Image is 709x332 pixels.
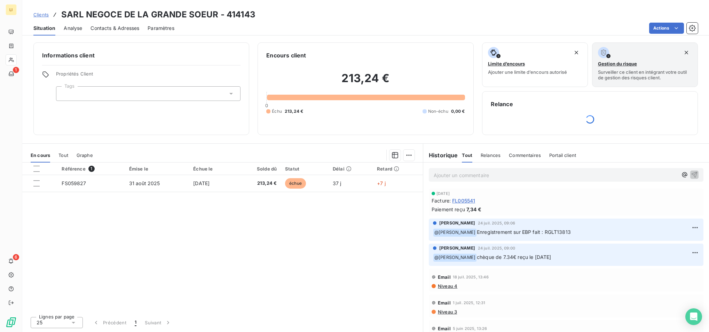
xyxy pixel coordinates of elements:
h3: SARL NEGOCE DE LA GRANDE SOEUR - 414143 [61,8,255,21]
span: échue [285,178,306,189]
span: Clients [33,12,49,17]
span: @ [PERSON_NAME] [433,229,476,237]
span: FL005541 [452,197,475,204]
div: Solde dû [239,166,277,172]
span: Commentaires [509,152,541,158]
div: Open Intercom Messenger [685,308,702,325]
span: @ [PERSON_NAME] [433,254,476,262]
span: Email [438,326,451,331]
a: Clients [33,11,49,18]
span: FS059827 [62,180,86,186]
span: 31 août 2025 [129,180,160,186]
span: 18 juil. 2025, 13:46 [453,275,489,279]
button: Précédent [88,315,131,330]
span: 0 [265,103,268,108]
span: Graphe [77,152,93,158]
span: Enregistrement sur EBP fait : RGLT13813 [477,229,571,235]
h2: 213,24 € [266,71,465,92]
span: 1 [135,319,136,326]
span: Niveau 3 [437,309,457,315]
button: Suivant [141,315,176,330]
span: En cours [31,152,50,158]
span: 5 juin 2025, 13:26 [453,326,487,331]
button: Actions [649,23,684,34]
span: 24 juil. 2025, 09:06 [478,221,515,225]
div: Statut [285,166,324,172]
div: Délai [333,166,369,172]
span: Propriétés Client [56,71,241,81]
span: 24 juil. 2025, 09:00 [478,246,515,250]
span: 25 [37,319,42,326]
div: Retard [377,166,419,172]
div: LI [6,4,17,15]
span: Tout [462,152,472,158]
span: [DATE] [193,180,210,186]
span: 7,34 € [466,206,481,213]
span: 213,24 € [285,108,303,114]
span: 0,00 € [451,108,465,114]
div: Échue le [193,166,230,172]
span: 37 j [333,180,341,186]
span: Situation [33,25,55,32]
span: +7 j [377,180,386,186]
span: Contacts & Adresses [90,25,139,32]
button: Limite d’encoursAjouter une limite d’encours autorisé [482,42,588,87]
span: Limite d’encours [488,61,525,66]
span: Paramètres [148,25,174,32]
span: Tout [58,152,68,158]
span: Surveiller ce client en intégrant votre outil de gestion des risques client. [598,69,692,80]
span: Relances [481,152,501,158]
h6: Encours client [266,51,306,60]
span: 1 juil. 2025, 12:31 [453,301,486,305]
span: Niveau 4 [437,283,457,289]
span: 1 [88,166,95,172]
span: 6 [13,254,19,260]
span: [PERSON_NAME] [439,220,475,226]
div: Référence [62,166,120,172]
input: Ajouter une valeur [62,90,68,97]
span: Email [438,300,451,306]
h6: Informations client [42,51,241,60]
span: Gestion du risque [598,61,637,66]
span: 1 [13,67,19,73]
h6: Relance [491,100,689,108]
h6: Historique [423,151,458,159]
span: Non-échu [428,108,448,114]
span: Analyse [64,25,82,32]
span: Facture : [432,197,451,204]
button: 1 [131,315,141,330]
img: Logo LeanPay [6,317,17,328]
span: 213,24 € [239,180,277,187]
span: chèque de 7.34€ reçu le [DATE] [477,254,551,260]
span: Paiement reçu [432,206,465,213]
span: Portail client [549,152,576,158]
span: Ajouter une limite d’encours autorisé [488,69,567,75]
span: [PERSON_NAME] [439,245,475,251]
span: [DATE] [436,191,450,196]
div: Émise le [129,166,185,172]
button: Gestion du risqueSurveiller ce client en intégrant votre outil de gestion des risques client. [592,42,698,87]
span: Échu [272,108,282,114]
span: Email [438,274,451,280]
